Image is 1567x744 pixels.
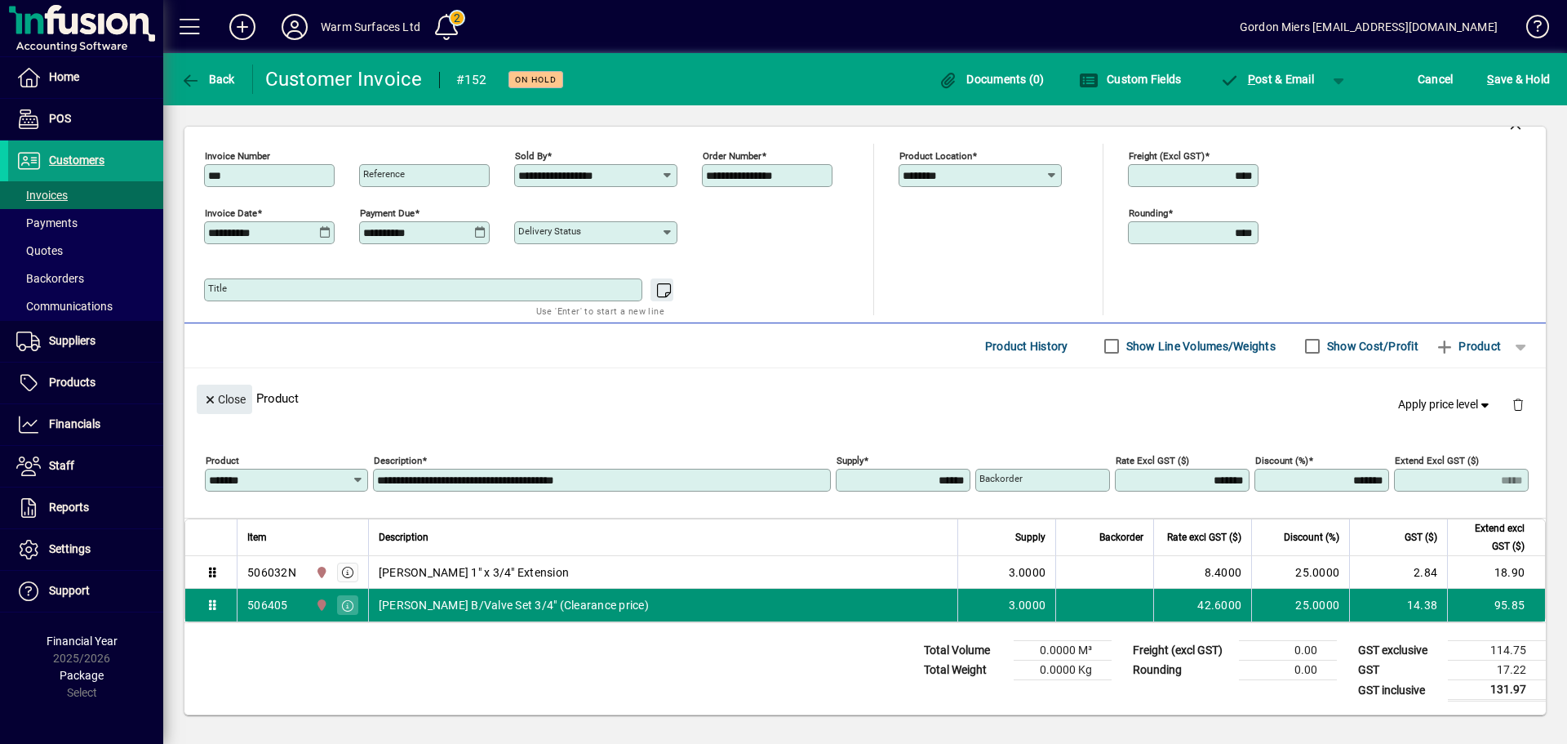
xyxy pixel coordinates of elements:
[1350,641,1448,661] td: GST exclusive
[379,528,428,546] span: Description
[8,292,163,320] a: Communications
[374,455,422,466] mat-label: Description
[518,225,581,237] mat-label: Delivery status
[49,154,104,167] span: Customers
[8,57,163,98] a: Home
[247,528,267,546] span: Item
[1239,641,1337,661] td: 0.00
[1324,338,1418,354] label: Show Cost/Profit
[1350,661,1448,680] td: GST
[1483,65,1554,94] button: Save & Hold
[1395,455,1479,466] mat-label: Extend excl GST ($)
[1435,333,1501,359] span: Product
[49,542,91,555] span: Settings
[979,473,1023,484] mat-label: Backorder
[216,12,269,42] button: Add
[8,529,163,570] a: Settings
[899,150,972,162] mat-label: Product location
[1239,661,1337,680] td: 0.00
[49,584,90,597] span: Support
[1251,589,1349,621] td: 25.0000
[979,332,1075,361] button: Product History
[1392,390,1499,420] button: Apply price level
[1349,589,1447,621] td: 14.38
[916,641,1014,661] td: Total Volume
[1079,73,1182,86] span: Custom Fields
[8,488,163,528] a: Reports
[203,386,246,413] span: Close
[837,455,863,466] mat-label: Supply
[208,283,227,294] mat-label: Title
[1427,332,1509,361] button: Product
[311,564,330,581] span: Pukekohe
[985,333,1068,359] span: Product History
[163,65,253,94] app-page-header-button: Back
[8,404,163,445] a: Financials
[1014,661,1112,680] td: 0.0000 Kg
[1125,661,1239,680] td: Rounding
[197,385,252,414] button: Close
[16,244,63,257] span: Quotes
[456,67,487,93] div: #152
[8,209,163,237] a: Payments
[1448,680,1546,701] td: 131.97
[1125,641,1239,661] td: Freight (excl GST)
[193,391,256,406] app-page-header-button: Close
[1099,528,1143,546] span: Backorder
[1448,661,1546,680] td: 17.22
[916,661,1014,680] td: Total Weight
[205,150,270,162] mat-label: Invoice number
[1447,589,1545,621] td: 95.85
[1448,641,1546,661] td: 114.75
[184,368,1546,428] div: Product
[934,65,1049,94] button: Documents (0)
[515,74,557,85] span: On hold
[8,446,163,487] a: Staff
[1009,564,1046,581] span: 3.0000
[16,272,84,285] span: Backorders
[379,564,569,581] span: [PERSON_NAME] 1" x 3/4" Extension
[1405,528,1437,546] span: GST ($)
[8,363,163,403] a: Products
[247,564,296,581] div: 506032N
[1498,397,1538,412] app-page-header-button: Delete
[321,14,420,40] div: Warm Surfaces Ltd
[363,168,405,180] mat-label: Reference
[1498,385,1538,424] button: Delete
[1398,396,1493,413] span: Apply price level
[1284,528,1339,546] span: Discount (%)
[1248,73,1255,86] span: P
[1211,65,1322,94] button: Post & Email
[1240,14,1498,40] div: Gordon Miers [EMAIL_ADDRESS][DOMAIN_NAME]
[180,73,235,86] span: Back
[49,376,95,389] span: Products
[205,207,257,219] mat-label: Invoice date
[311,596,330,614] span: Pukekohe
[1129,150,1205,162] mat-label: Freight (excl GST)
[16,189,68,202] span: Invoices
[1164,597,1241,613] div: 42.6000
[1075,65,1186,94] button: Custom Fields
[49,112,71,125] span: POS
[1487,66,1550,92] span: ave & Hold
[8,321,163,362] a: Suppliers
[49,417,100,430] span: Financials
[47,635,118,648] span: Financial Year
[8,571,163,612] a: Support
[1015,528,1045,546] span: Supply
[1350,680,1448,701] td: GST inclusive
[49,70,79,83] span: Home
[1009,597,1046,613] span: 3.0000
[1167,528,1241,546] span: Rate excl GST ($)
[247,597,288,613] div: 506405
[176,65,239,94] button: Back
[206,455,239,466] mat-label: Product
[1116,455,1189,466] mat-label: Rate excl GST ($)
[1514,3,1547,56] a: Knowledge Base
[8,99,163,140] a: POS
[360,207,415,219] mat-label: Payment due
[269,12,321,42] button: Profile
[1418,66,1454,92] span: Cancel
[515,150,547,162] mat-label: Sold by
[1123,338,1276,354] label: Show Line Volumes/Weights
